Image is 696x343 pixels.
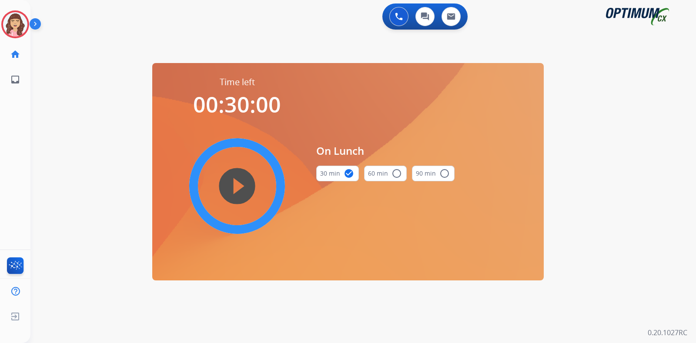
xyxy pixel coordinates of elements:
[439,168,450,179] mat-icon: radio_button_unchecked
[316,166,359,181] button: 30 min
[391,168,402,179] mat-icon: radio_button_unchecked
[412,166,455,181] button: 90 min
[648,327,687,338] p: 0.20.1027RC
[364,166,407,181] button: 60 min
[10,49,20,60] mat-icon: home
[316,143,455,159] span: On Lunch
[10,74,20,85] mat-icon: inbox
[232,181,242,191] mat-icon: play_circle_filled
[220,76,255,88] span: Time left
[344,168,354,179] mat-icon: check_circle
[193,90,281,119] span: 00:30:00
[3,12,27,37] img: avatar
